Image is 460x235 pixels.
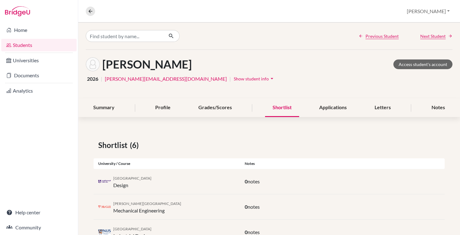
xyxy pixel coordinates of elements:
[365,33,399,39] span: Previous Student
[98,229,111,235] img: sg_nus_04zdlme1.jpeg
[420,33,452,39] a: Next Student
[420,33,446,39] span: Next Student
[94,161,240,166] div: University / Course
[312,99,354,117] div: Applications
[113,201,181,206] span: [PERSON_NAME][GEOGRAPHIC_DATA]
[248,229,260,235] span: notes
[229,75,231,83] span: |
[98,205,111,209] img: ca_mcg_2_lijyyo.png
[245,229,248,235] span: 0
[101,75,102,83] span: |
[1,69,77,82] a: Documents
[98,140,130,151] span: Shortlist
[148,99,178,117] div: Profile
[359,33,399,39] a: Previous Student
[265,99,299,117] div: Shortlist
[86,30,163,42] input: Find student by name...
[240,161,445,166] div: Notes
[1,84,77,97] a: Analytics
[105,75,227,83] a: [PERSON_NAME][EMAIL_ADDRESS][DOMAIN_NAME]
[113,174,151,189] div: Design
[87,75,98,83] span: 2026
[367,99,398,117] div: Letters
[113,227,151,231] span: [GEOGRAPHIC_DATA]
[1,54,77,67] a: Universities
[98,179,111,184] img: gb_l79_virokboc.png
[113,176,151,181] span: [GEOGRAPHIC_DATA]
[1,206,77,219] a: Help center
[424,99,452,117] div: Notes
[86,57,100,71] img: James David WOODFINE's avatar
[233,74,275,84] button: Show student infoarrow_drop_down
[130,140,141,151] span: (6)
[191,99,239,117] div: Grades/Scores
[248,204,260,210] span: notes
[1,39,77,51] a: Students
[248,178,260,184] span: notes
[393,59,452,69] a: Access student's account
[269,75,275,82] i: arrow_drop_down
[86,99,122,117] div: Summary
[404,5,452,17] button: [PERSON_NAME]
[1,24,77,36] a: Home
[113,199,181,214] div: Mechanical Engineering
[1,221,77,234] a: Community
[245,178,248,184] span: 0
[102,58,192,71] h1: [PERSON_NAME]
[245,204,248,210] span: 0
[5,6,30,16] img: Bridge-U
[234,76,269,81] span: Show student info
